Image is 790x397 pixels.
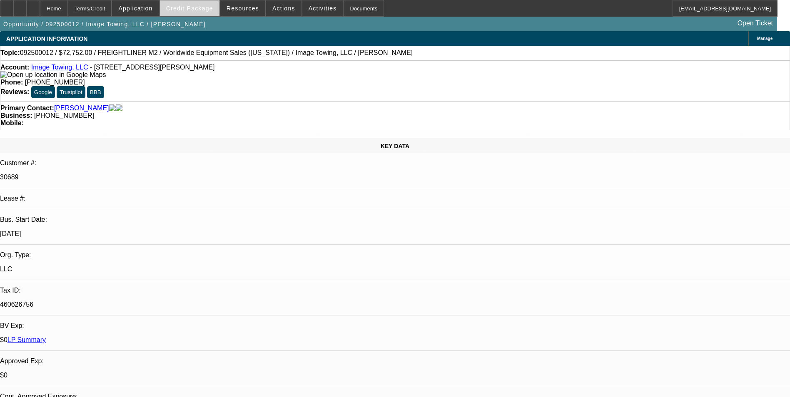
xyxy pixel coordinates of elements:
strong: Account: [0,64,29,71]
span: APPLICATION INFORMATION [6,35,87,42]
strong: Primary Contact: [0,104,54,112]
span: Manage [757,36,773,41]
span: Activities [309,5,337,12]
button: Resources [220,0,265,16]
a: Image Towing, LLC [31,64,88,71]
span: Application [118,5,152,12]
strong: Topic: [0,49,20,57]
a: LP Summary [7,336,46,343]
strong: Phone: [0,79,23,86]
a: View Google Maps [0,71,106,78]
img: linkedin-icon.png [116,104,122,112]
span: Resources [227,5,259,12]
button: Trustpilot [57,86,85,98]
span: - [STREET_ADDRESS][PERSON_NAME] [90,64,215,71]
img: Open up location in Google Maps [0,71,106,79]
button: Actions [266,0,302,16]
span: [PHONE_NUMBER] [34,112,94,119]
button: Google [31,86,55,98]
strong: Business: [0,112,32,119]
span: KEY DATA [381,143,409,149]
a: [PERSON_NAME] [54,104,109,112]
a: Open Ticket [734,16,776,30]
strong: Reviews: [0,88,29,95]
span: 092500012 / $72,752.00 / FREIGHTLINER M2 / Worldwide Equipment Sales ([US_STATE]) / Image Towing,... [20,49,413,57]
button: BBB [87,86,104,98]
span: [PHONE_NUMBER] [25,79,85,86]
button: Application [112,0,159,16]
span: Actions [272,5,295,12]
span: Opportunity / 092500012 / Image Towing, LLC / [PERSON_NAME] [3,21,206,27]
span: Credit Package [166,5,213,12]
button: Activities [302,0,343,16]
strong: Mobile: [0,119,24,127]
button: Credit Package [160,0,219,16]
img: facebook-icon.png [109,104,116,112]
